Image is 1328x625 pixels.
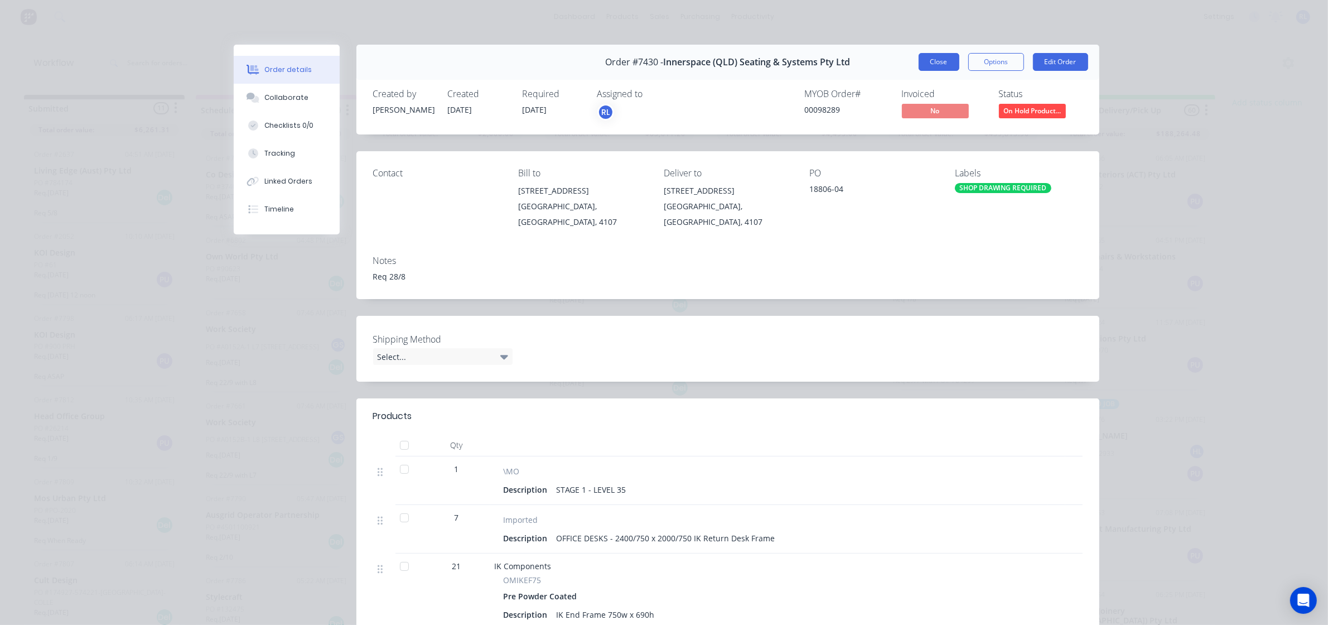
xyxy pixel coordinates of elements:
[919,53,959,71] button: Close
[902,104,969,118] span: No
[264,204,294,214] div: Timeline
[448,104,472,115] span: [DATE]
[999,104,1066,118] span: On Hold Product...
[999,89,1083,99] div: Status
[373,333,513,346] label: Shipping Method
[805,104,888,116] div: 00098289
[1033,53,1088,71] button: Edit Order
[373,256,1083,266] div: Notes
[264,65,312,75] div: Order details
[605,57,663,68] span: Order #7430 -
[663,57,850,68] span: Innerspace (QLD) Seating & Systems Pty Ltd
[664,168,791,179] div: Deliver to
[523,89,584,99] div: Required
[809,168,937,179] div: PO
[504,465,520,477] span: \MO
[264,93,308,103] div: Collaborate
[234,140,340,167] button: Tracking
[552,607,659,623] div: IK End Frame 750w x 690h
[504,482,552,498] div: Description
[518,183,646,230] div: [STREET_ADDRESS][GEOGRAPHIC_DATA], [GEOGRAPHIC_DATA], 4107
[504,514,538,526] span: Imported
[373,168,501,179] div: Contact
[805,89,888,99] div: MYOB Order #
[597,89,709,99] div: Assigned to
[518,168,646,179] div: Bill to
[504,530,552,546] div: Description
[234,84,340,112] button: Collaborate
[373,104,434,116] div: [PERSON_NAME]
[999,104,1066,121] button: On Hold Product...
[234,195,340,223] button: Timeline
[373,348,513,365] div: Select...
[552,482,631,498] div: STAGE 1 - LEVEL 35
[448,89,509,99] div: Created
[664,183,791,199] div: [STREET_ADDRESS]
[373,410,412,423] div: Products
[902,89,986,99] div: Invoiced
[809,183,937,199] div: 18806-04
[264,121,313,131] div: Checklists 0/0
[664,183,791,230] div: [STREET_ADDRESS][GEOGRAPHIC_DATA], [GEOGRAPHIC_DATA], 4107
[234,56,340,84] button: Order details
[955,168,1083,179] div: Labels
[518,183,646,199] div: [STREET_ADDRESS]
[373,271,1083,282] div: Req 28/8
[552,530,780,546] div: OFFICE DESKS - 2400/750 x 2000/750 IK Return Desk Frame
[264,148,295,158] div: Tracking
[495,561,552,571] span: IK Components
[504,574,542,586] span: OMIKEF75
[1290,587,1317,614] div: Open Intercom Messenger
[504,588,582,604] div: Pre Powder Coated
[597,104,614,121] button: RL
[523,104,547,115] span: [DATE]
[955,183,1051,193] div: SHOP DRAWING REQUIRED
[234,167,340,195] button: Linked Orders
[968,53,1024,71] button: Options
[452,560,461,572] span: 21
[234,112,340,140] button: Checklists 0/0
[373,89,434,99] div: Created by
[264,176,312,186] div: Linked Orders
[423,434,490,456] div: Qty
[664,199,791,230] div: [GEOGRAPHIC_DATA], [GEOGRAPHIC_DATA], 4107
[518,199,646,230] div: [GEOGRAPHIC_DATA], [GEOGRAPHIC_DATA], 4107
[504,607,552,623] div: Description
[455,512,459,523] span: 7
[455,463,459,475] span: 1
